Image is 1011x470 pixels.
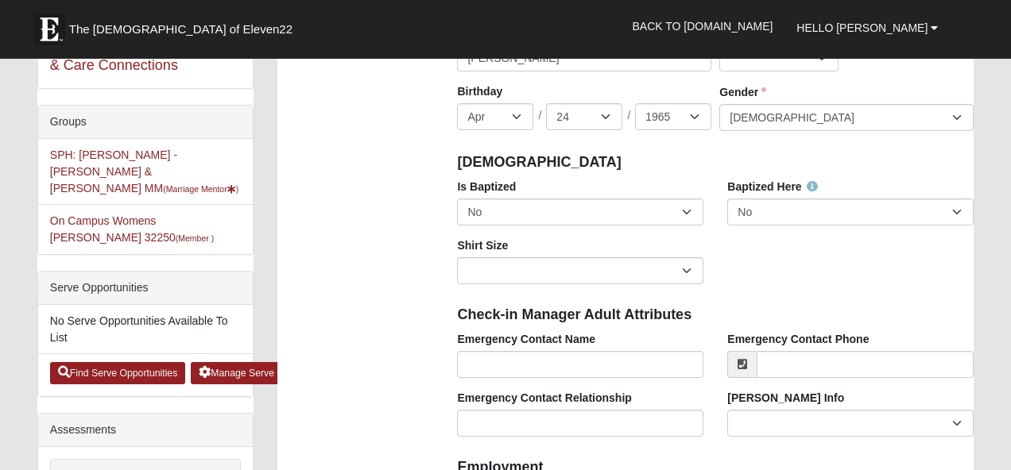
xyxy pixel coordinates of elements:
label: Shirt Size [457,237,508,253]
img: Eleven22 logo [33,13,65,45]
a: Hello [PERSON_NAME] [784,8,950,48]
label: Emergency Contact Name [457,331,595,347]
div: Assessments [38,414,253,447]
a: Manage Serve Opportunities [191,362,343,384]
label: Is Baptized [457,179,516,195]
span: Hello [PERSON_NAME] [796,21,928,34]
label: Gender [719,84,766,100]
div: Groups [38,106,253,139]
a: The [DEMOGRAPHIC_DATA] of Eleven22 [25,6,343,45]
a: Find Serve Opportunities [50,362,186,384]
h4: [DEMOGRAPHIC_DATA] [457,154,974,171]
li: No Serve Opportunities Available To List [38,305,253,354]
a: SPH: [PERSON_NAME] - [PERSON_NAME] & [PERSON_NAME] MM(Marriage Mentor) [50,148,238,195]
h4: Check-in Manager Adult Attributes [457,306,974,324]
span: / [538,107,541,125]
a: On Campus Womens [PERSON_NAME] 32250(Member ) [50,214,214,244]
label: Birthday [457,83,502,99]
small: (Member ) [176,233,214,243]
a: Back to [DOMAIN_NAME] [621,6,785,46]
small: (Marriage Mentor ) [163,184,238,194]
label: Emergency Contact Relationship [457,390,631,406]
span: The [DEMOGRAPHIC_DATA] of Eleven22 [69,21,292,37]
label: [PERSON_NAME] Info [727,390,844,406]
span: / [627,107,630,125]
label: Emergency Contact Phone [727,331,869,347]
label: Baptized Here [727,179,817,195]
div: Serve Opportunities [38,272,253,305]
